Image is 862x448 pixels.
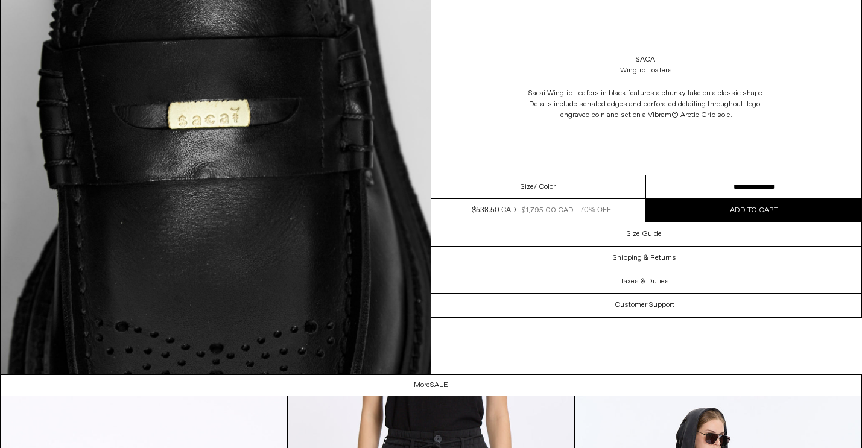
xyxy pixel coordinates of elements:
div: $1,795.00 CAD [522,205,574,216]
a: Sacai [636,54,657,65]
span: Size [521,181,534,192]
button: Add to cart [646,199,861,222]
h1: More [414,375,448,396]
h3: Shipping & Returns [613,254,676,262]
h3: Taxes & Duties [620,277,669,286]
span: / Color [534,181,556,192]
h3: Customer Support [615,301,674,309]
span: Add to cart [730,206,778,215]
div: 70% OFF [580,205,611,216]
span: Sale [430,381,448,390]
div: $538.50 CAD [472,205,516,216]
span: Sacai Wingtip Loafers in black features a chunky take on a classic shape. Details include serrate... [525,88,767,121]
h3: Size Guide [627,230,662,238]
div: Wingtip Loafers [620,65,672,76]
